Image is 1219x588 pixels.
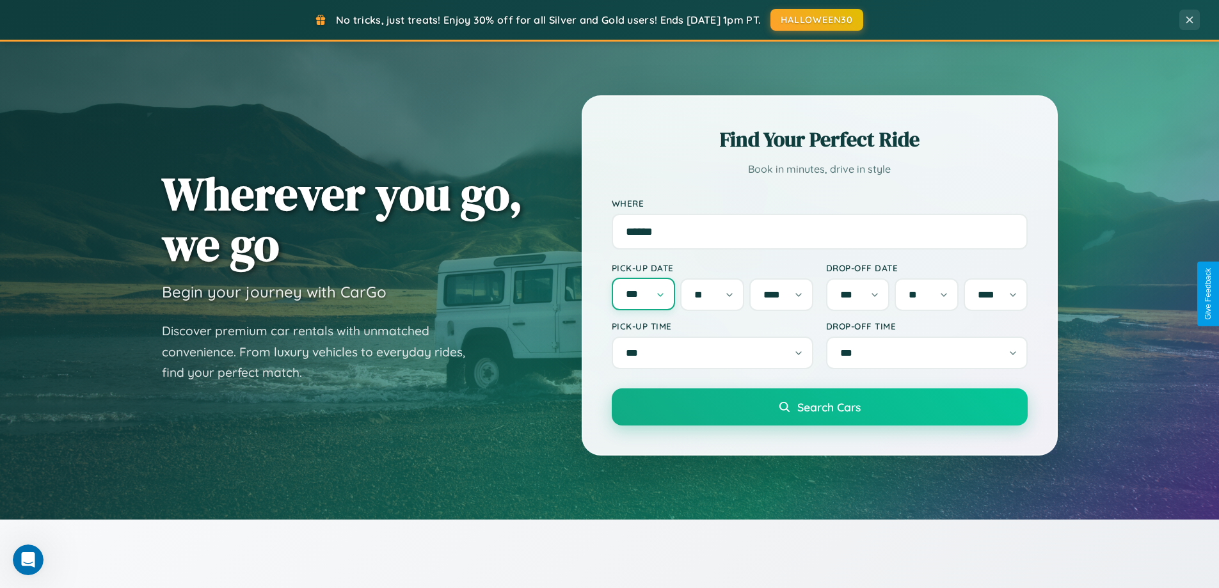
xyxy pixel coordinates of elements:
[612,262,813,273] label: Pick-up Date
[612,321,813,331] label: Pick-up Time
[612,198,1028,209] label: Where
[770,9,863,31] button: HALLOWEEN30
[162,282,386,301] h3: Begin your journey with CarGo
[336,13,761,26] span: No tricks, just treats! Enjoy 30% off for all Silver and Gold users! Ends [DATE] 1pm PT.
[612,160,1028,179] p: Book in minutes, drive in style
[826,262,1028,273] label: Drop-off Date
[162,321,482,383] p: Discover premium car rentals with unmatched convenience. From luxury vehicles to everyday rides, ...
[13,544,44,575] iframe: Intercom live chat
[162,168,523,269] h1: Wherever you go, we go
[826,321,1028,331] label: Drop-off Time
[612,125,1028,154] h2: Find Your Perfect Ride
[797,400,861,414] span: Search Cars
[612,388,1028,425] button: Search Cars
[1204,268,1213,320] div: Give Feedback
